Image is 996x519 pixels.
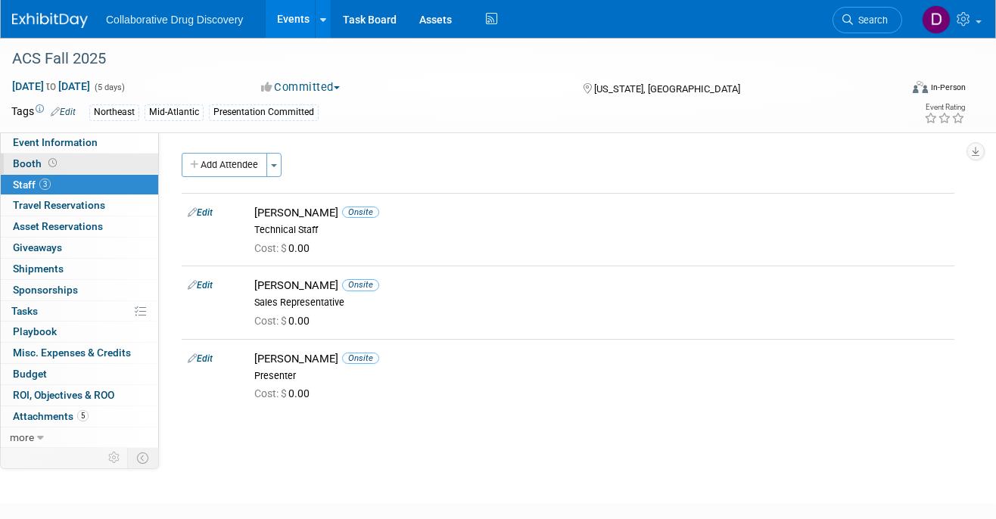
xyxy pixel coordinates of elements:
td: Toggle Event Tabs [128,448,159,468]
div: Technical Staff [254,224,948,236]
div: Presenter [254,370,948,382]
span: (5 days) [93,82,125,92]
button: Add Attendee [182,153,267,177]
span: Giveaways [13,241,62,253]
span: 0.00 [254,315,316,327]
button: Committed [256,79,346,95]
a: Playbook [1,322,158,342]
span: Booth not reserved yet [45,157,60,169]
span: 5 [77,410,89,421]
a: ROI, Objectives & ROO [1,385,158,406]
span: to [44,80,58,92]
div: Event Format [826,79,966,101]
span: Budget [13,368,47,380]
span: Event Information [13,136,98,148]
span: Misc. Expenses & Credits [13,347,131,359]
div: [PERSON_NAME] [254,206,948,220]
span: Booth [13,157,60,169]
span: 0.00 [254,242,316,254]
div: Sales Representative [254,297,948,309]
span: ROI, Objectives & ROO [13,389,114,401]
div: Mid-Atlantic [145,104,204,120]
span: Cost: $ [254,387,288,399]
div: In-Person [930,82,966,93]
a: Giveaways [1,238,158,258]
a: Attachments5 [1,406,158,427]
span: Cost: $ [254,242,288,254]
a: Tasks [1,301,158,322]
span: Staff [13,179,51,191]
a: Event Information [1,132,158,153]
img: Daniel Castro [922,5,951,34]
span: Asset Reservations [13,220,103,232]
a: Edit [188,280,213,291]
td: Tags [11,104,76,121]
a: Staff3 [1,175,158,195]
td: Personalize Event Tab Strip [101,448,128,468]
span: 0.00 [254,387,316,399]
span: Cost: $ [254,315,288,327]
a: Search [833,7,902,33]
span: more [10,431,34,443]
span: Shipments [13,263,64,275]
div: Event Rating [924,104,965,111]
a: Shipments [1,259,158,279]
div: [PERSON_NAME] [254,278,948,293]
span: Tasks [11,305,38,317]
span: Attachments [13,410,89,422]
a: more [1,427,158,448]
a: Misc. Expenses & Credits [1,343,158,363]
img: Format-Inperson.png [913,81,928,93]
img: ExhibitDay [12,13,88,28]
span: 3 [39,179,51,190]
span: Onsite [342,207,379,218]
a: Edit [188,353,213,364]
div: Northeast [89,104,139,120]
span: Search [853,14,888,26]
span: Onsite [342,279,379,291]
a: Travel Reservations [1,195,158,216]
span: Collaborative Drug Discovery [106,14,243,26]
span: Sponsorships [13,284,78,296]
div: [PERSON_NAME] [254,352,948,366]
span: [US_STATE], [GEOGRAPHIC_DATA] [594,83,740,95]
a: Asset Reservations [1,216,158,237]
a: Edit [51,107,76,117]
a: Budget [1,364,158,384]
a: Sponsorships [1,280,158,300]
span: Playbook [13,325,57,337]
span: Travel Reservations [13,199,105,211]
span: [DATE] [DATE] [11,79,91,93]
div: Presentation Committed [209,104,319,120]
a: Edit [188,207,213,218]
a: Booth [1,154,158,174]
div: ACS Fall 2025 [7,45,884,73]
span: Onsite [342,353,379,364]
